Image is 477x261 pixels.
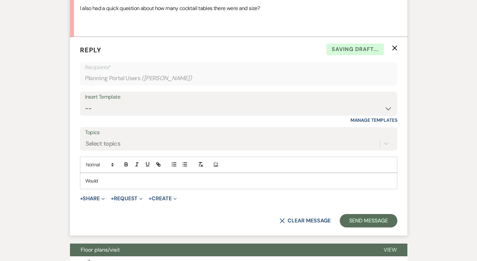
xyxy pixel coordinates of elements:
p: Would [85,177,392,185]
div: Select topics [86,139,121,148]
button: Send Message [340,214,397,227]
span: + [80,196,83,201]
div: Insert Template [85,92,392,102]
button: Clear message [280,218,330,223]
a: Manage Templates [350,117,397,123]
button: Request [111,196,143,201]
span: Reply [80,46,101,54]
span: Floor plans/visit [81,246,120,253]
button: Share [80,196,105,201]
button: View [373,244,407,256]
span: + [111,196,114,201]
span: View [384,246,397,253]
button: Create [149,196,176,201]
p: Recipients* [85,63,392,72]
span: + [149,196,152,201]
span: ( [PERSON_NAME] ) [142,74,192,83]
label: Topics [85,128,392,138]
span: Saving draft... [326,44,384,55]
p: I also had a quick question about how many cocktail tables there were and size? [80,4,397,13]
button: Floor plans/visit [70,244,373,256]
div: Planning Portal Users [85,72,392,85]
